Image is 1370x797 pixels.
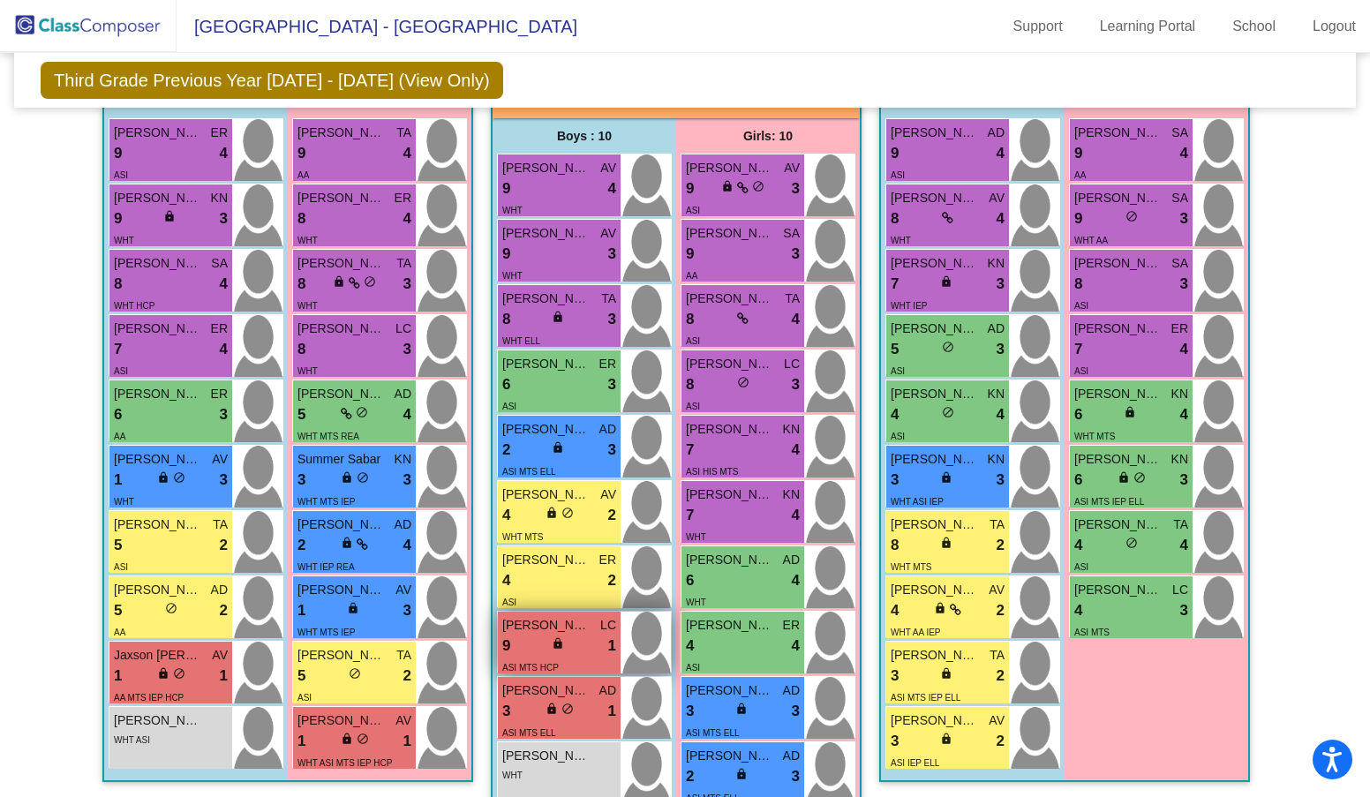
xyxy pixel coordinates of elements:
span: ER [599,355,616,373]
span: ER [211,124,228,142]
span: 5 [891,338,899,361]
span: [PERSON_NAME] [PERSON_NAME] [114,515,202,534]
span: 8 [502,308,510,331]
span: do_not_disturb_alt [165,602,177,614]
span: AD [599,420,616,439]
span: 3 [608,243,616,266]
span: lock [163,210,176,222]
span: AD [783,551,800,569]
span: [PERSON_NAME] [1074,385,1163,403]
span: ASI MTS IEP ELL [1074,497,1144,507]
span: TA [1173,515,1188,534]
span: 3 [792,243,800,266]
span: WHT MTS [891,562,931,572]
span: ASI [686,336,700,346]
span: [PERSON_NAME] [686,485,774,504]
span: 4 [997,142,1005,165]
span: 3 [997,273,1005,296]
span: 3 [997,338,1005,361]
span: [PERSON_NAME] [891,320,979,338]
span: [PERSON_NAME] [1074,515,1163,534]
span: WHT [686,532,706,542]
span: AV [212,450,228,469]
span: 7 [891,273,899,296]
span: [PERSON_NAME] [297,646,386,665]
span: WHT [686,598,706,607]
span: lock [552,637,564,650]
div: Girls: 10 [676,118,860,154]
span: 1 [220,665,228,688]
span: [PERSON_NAME] [891,385,979,403]
span: 4 [403,403,411,426]
span: LC [784,355,800,373]
span: KN [1171,385,1188,403]
span: 3 [1180,207,1188,230]
span: 4 [997,403,1005,426]
span: [PERSON_NAME] [297,254,386,273]
span: lock [1118,471,1130,484]
span: 3 [792,373,800,396]
span: do_not_disturb_alt [356,406,368,418]
span: WHT [114,236,134,245]
span: 5 [297,665,305,688]
span: Summer Sabar [297,450,386,469]
span: 9 [297,142,305,165]
span: 9 [891,142,899,165]
span: 7 [114,338,122,361]
span: 3 [608,308,616,331]
span: KN [1171,450,1188,469]
span: TA [990,646,1005,665]
span: do_not_disturb_alt [357,471,369,484]
span: KN [988,254,1005,273]
span: 3 [220,403,228,426]
span: SA [783,224,800,243]
span: 3 [403,599,411,622]
div: Boys : 10 [493,118,676,154]
span: lock [347,602,359,614]
span: AD [395,385,411,403]
span: 6 [1074,403,1082,426]
span: 5 [114,599,122,622]
span: 6 [502,373,510,396]
span: LC [1172,581,1188,599]
span: WHT [891,236,911,245]
span: [PERSON_NAME] [114,320,202,338]
span: 4 [686,635,694,658]
span: do_not_disturb_alt [1133,471,1146,484]
span: lock [721,180,734,192]
span: [PERSON_NAME] [PERSON_NAME] [1074,450,1163,469]
span: 2 [403,665,411,688]
span: ASI MTS ELL [502,467,556,477]
span: 3 [891,469,899,492]
span: 9 [686,177,694,200]
span: AA [114,628,125,637]
a: Support [999,12,1077,41]
span: WHT [502,206,523,215]
span: lock [1124,406,1136,418]
span: ASI [686,663,700,673]
span: SA [211,254,228,273]
span: 4 [403,207,411,230]
span: AA [114,432,125,441]
span: 8 [686,373,694,396]
span: [PERSON_NAME] [686,224,774,243]
span: AA [297,170,309,180]
span: 4 [792,439,800,462]
span: lock [341,537,353,549]
span: 4 [891,599,899,622]
span: [PERSON_NAME] [686,616,774,635]
span: WHT [502,271,523,281]
span: WHT MTS REA [297,432,359,441]
span: [PERSON_NAME] [502,551,591,569]
span: TA [396,124,411,142]
span: do_not_disturb_alt [173,667,185,680]
span: [PERSON_NAME] [502,681,591,700]
span: 4 [997,207,1005,230]
span: 2 [997,599,1005,622]
span: WHT [297,301,318,311]
span: WHT MTS [502,532,543,542]
span: 9 [502,177,510,200]
span: KN [395,450,411,469]
span: [PERSON_NAME] [686,355,774,373]
span: [PERSON_NAME] [297,385,386,403]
